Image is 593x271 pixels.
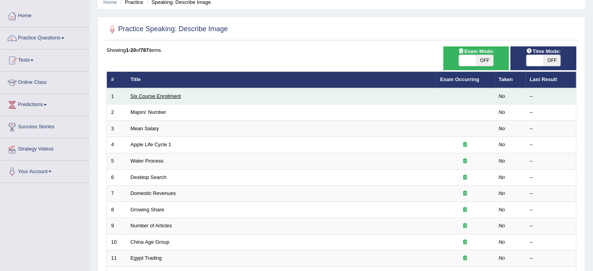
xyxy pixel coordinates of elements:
span: Exam Mode: [455,47,497,55]
em: No [499,174,505,180]
b: 1-20 [126,47,136,53]
em: No [499,126,505,131]
em: No [499,207,505,213]
a: Your Account [0,161,89,180]
a: Success Stories [0,116,89,136]
div: Show exams occurring in exams [443,46,509,70]
td: 3 [107,120,126,137]
th: Title [126,72,436,88]
a: Water Process [131,158,164,164]
a: Number of Articles [131,223,172,228]
div: – [530,125,572,133]
th: Taken [494,72,526,88]
div: – [530,239,572,246]
a: Tests [0,50,89,69]
h2: Practice Speaking: Describe Image [106,23,228,35]
a: Domestic Revenues [131,190,176,196]
div: Showing of items. [106,46,576,54]
a: Growing Share [131,207,165,213]
a: Strategy Videos [0,138,89,158]
b: 787 [140,47,149,53]
div: – [530,93,572,100]
th: # [107,72,126,88]
div: – [530,174,572,181]
em: No [499,255,505,261]
em: No [499,142,505,147]
div: Exam occurring question [440,255,490,262]
td: 4 [107,137,126,153]
em: No [499,158,505,164]
div: Exam occurring question [440,239,490,246]
div: – [530,158,572,165]
td: 5 [107,153,126,170]
td: 11 [107,250,126,267]
a: Home [0,5,89,25]
td: 8 [107,202,126,218]
td: 1 [107,88,126,105]
div: Exam occurring question [440,174,490,181]
a: Practice Questions [0,27,89,47]
a: Egypt Trading [131,255,162,261]
div: Exam occurring question [440,141,490,149]
em: No [499,190,505,196]
a: Predictions [0,94,89,113]
th: Last Result [526,72,576,88]
div: – [530,190,572,197]
a: Online Class [0,72,89,91]
a: Six Course Enrollment [131,93,181,99]
div: Exam occurring question [440,222,490,230]
span: OFF [476,55,493,66]
a: Majors' Number [131,109,166,115]
div: – [530,222,572,230]
div: Exam occurring question [440,190,490,197]
a: Apple Life Cycle 1 [131,142,172,147]
em: No [499,109,505,115]
td: 9 [107,218,126,234]
div: Exam occurring question [440,206,490,214]
span: Time Mode: [523,47,564,55]
span: OFF [543,55,561,66]
em: No [499,223,505,228]
div: Exam occurring question [440,158,490,165]
td: 6 [107,169,126,186]
a: China Age Group [131,239,170,245]
em: No [499,93,505,99]
div: – [530,206,572,214]
td: 2 [107,105,126,121]
div: – [530,141,572,149]
a: Mean Salary [131,126,159,131]
td: 7 [107,186,126,202]
td: 10 [107,234,126,250]
div: – [530,255,572,262]
a: Desktop Search [131,174,167,180]
a: Exam Occurring [440,76,479,82]
div: – [530,109,572,116]
em: No [499,239,505,245]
